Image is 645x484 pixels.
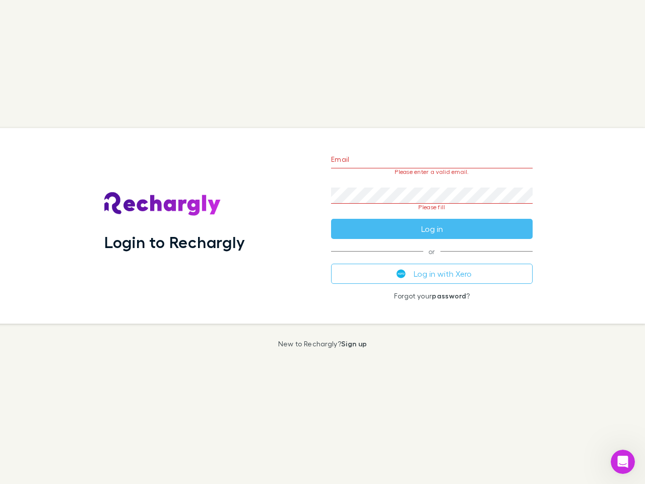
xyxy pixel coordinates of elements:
[331,292,533,300] p: Forgot your ?
[278,340,367,348] p: New to Rechargly?
[331,251,533,252] span: or
[432,291,466,300] a: password
[331,168,533,175] p: Please enter a valid email.
[397,269,406,278] img: Xero's logo
[331,264,533,284] button: Log in with Xero
[331,204,533,211] p: Please fill
[341,339,367,348] a: Sign up
[104,192,221,216] img: Rechargly's Logo
[611,450,635,474] iframe: Intercom live chat
[104,232,245,252] h1: Login to Rechargly
[331,219,533,239] button: Log in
